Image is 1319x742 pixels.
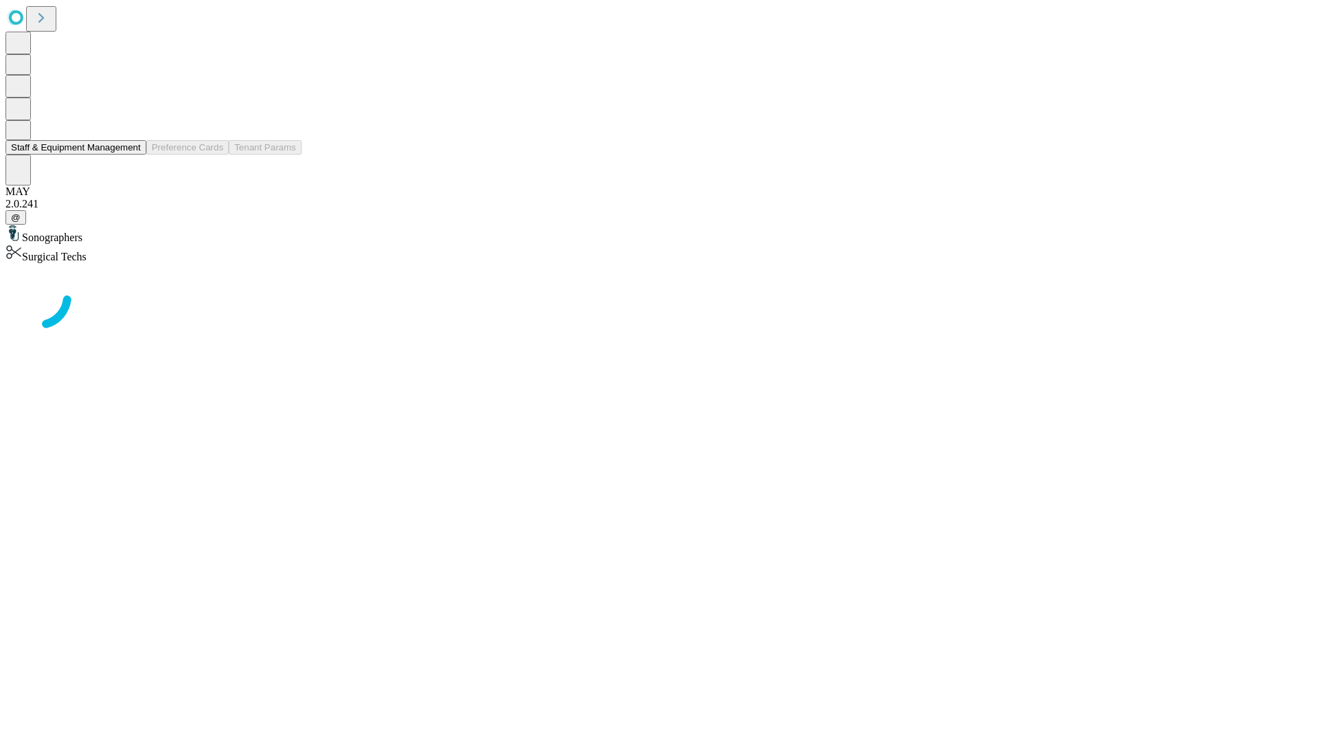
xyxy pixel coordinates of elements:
[229,140,302,155] button: Tenant Params
[5,244,1314,263] div: Surgical Techs
[5,225,1314,244] div: Sonographers
[11,212,21,223] span: @
[5,140,146,155] button: Staff & Equipment Management
[5,198,1314,210] div: 2.0.241
[146,140,229,155] button: Preference Cards
[5,185,1314,198] div: MAY
[5,210,26,225] button: @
